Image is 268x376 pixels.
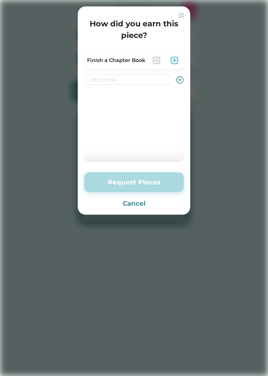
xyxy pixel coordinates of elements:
[84,199,184,208] button: Cancel
[153,57,160,64] img: interface-remove-square--subtract-grey-buttons-remove-add-button-square-delete.svg
[179,13,184,18] img: interface-delete-2--remove-bold-add-button-buttons-delete.svg
[84,18,184,41] h4: How did you earn this piece?
[84,75,173,85] input: Add chore
[171,57,178,64] img: interface-add-square--square-remove-cross-buttons-add-plus-button.svg
[84,172,184,192] button: Request Pieces
[87,57,147,64] div: Finish a Chapter Book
